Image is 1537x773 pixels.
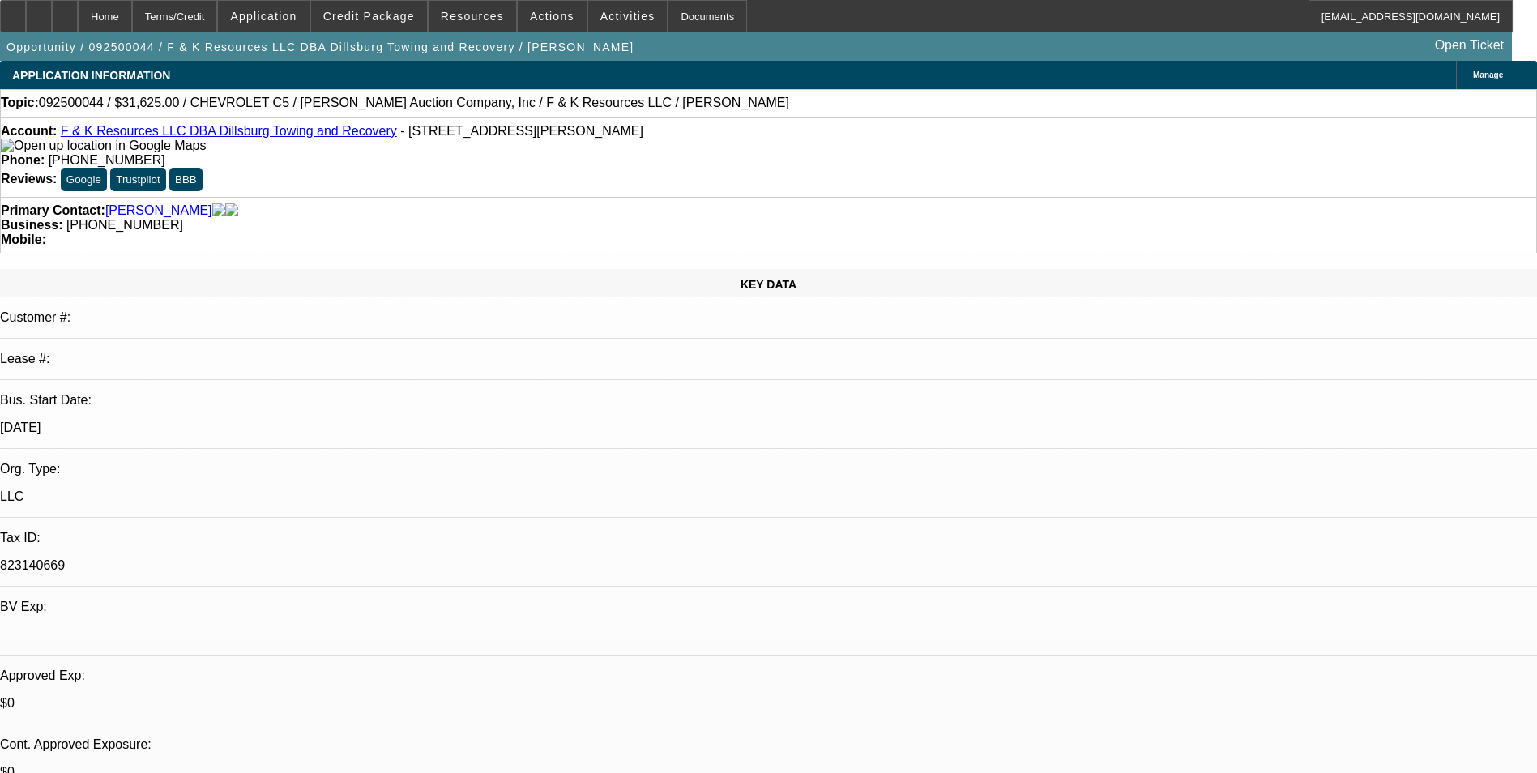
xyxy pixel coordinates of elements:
span: Opportunity / 092500044 / F & K Resources LLC DBA Dillsburg Towing and Recovery / [PERSON_NAME] [6,41,634,53]
span: Resources [441,10,504,23]
a: View Google Maps [1,139,206,152]
span: Activities [600,10,655,23]
button: Trustpilot [110,168,165,191]
strong: Topic: [1,96,39,110]
button: BBB [169,168,203,191]
strong: Phone: [1,153,45,167]
span: Actions [530,10,574,23]
img: facebook-icon.png [212,203,225,218]
span: Application [230,10,297,23]
a: Open Ticket [1428,32,1510,59]
span: Credit Package [323,10,415,23]
span: Manage [1473,70,1503,79]
span: [PHONE_NUMBER] [49,153,165,167]
button: Activities [588,1,668,32]
span: - [STREET_ADDRESS][PERSON_NAME] [400,124,643,138]
span: [PHONE_NUMBER] [66,218,183,232]
strong: Primary Contact: [1,203,105,218]
strong: Business: [1,218,62,232]
button: Resources [429,1,516,32]
strong: Mobile: [1,233,46,246]
button: Google [61,168,107,191]
span: KEY DATA [741,278,796,291]
button: Credit Package [311,1,427,32]
strong: Account: [1,124,57,138]
img: Open up location in Google Maps [1,139,206,153]
a: [PERSON_NAME] [105,203,212,218]
strong: Reviews: [1,172,57,186]
span: APPLICATION INFORMATION [12,69,170,82]
img: linkedin-icon.png [225,203,238,218]
button: Application [218,1,309,32]
button: Actions [518,1,587,32]
a: F & K Resources LLC DBA Dillsburg Towing and Recovery [61,124,397,138]
span: 092500044 / $31,625.00 / CHEVROLET C5 / [PERSON_NAME] Auction Company, Inc / F & K Resources LLC ... [39,96,789,110]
